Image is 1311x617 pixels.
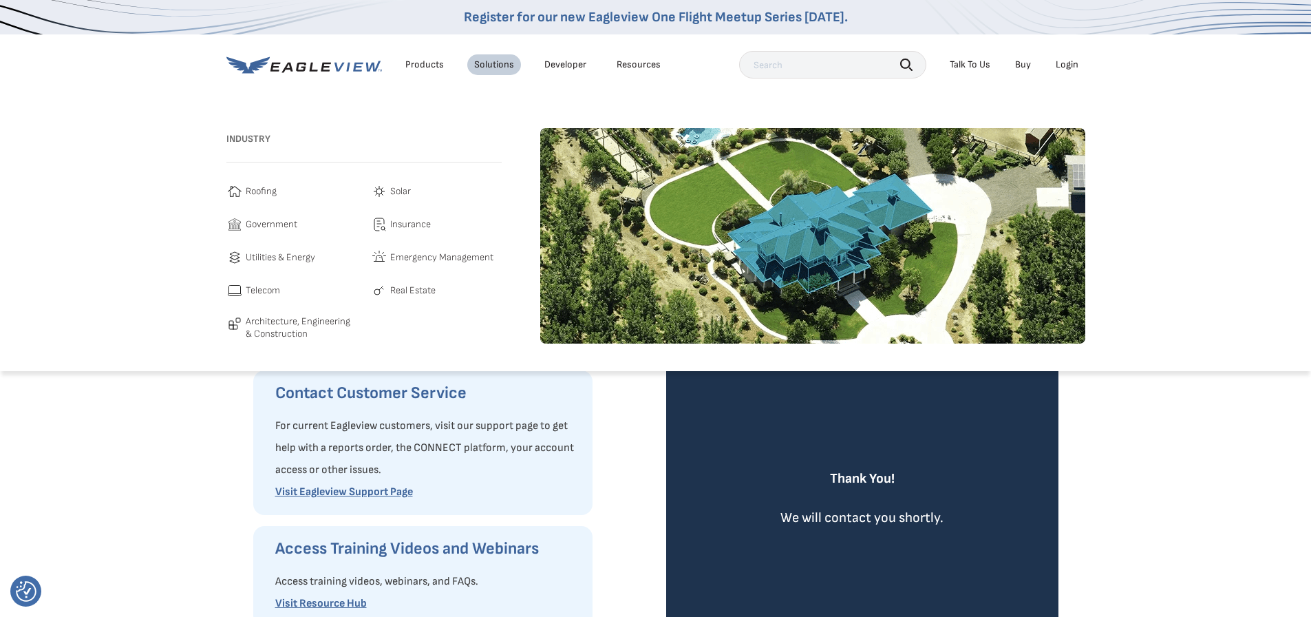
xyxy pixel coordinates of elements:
[275,597,367,610] a: Visit Resource Hub
[246,249,315,266] span: Utilities & Energy
[226,315,243,332] img: architecture-icon.svg
[246,315,357,339] span: Architecture, Engineering & Construction
[16,581,36,602] img: Revisit consent button
[474,59,514,71] div: Solutions
[16,581,36,602] button: Consent Preferences
[226,249,243,266] img: utilities-icon.svg
[830,470,895,487] strong: Thank You!
[371,216,387,233] img: insurance-icon.svg
[371,282,502,299] a: Real Estate
[226,315,357,339] a: Architecture, Engineering & Construction
[371,282,387,299] img: real-estate-icon.svg
[464,9,848,25] a: Register for our new Eagleview One Flight Meetup Series [DATE].
[390,183,411,200] span: Solar
[226,183,357,200] a: Roofing
[226,216,243,233] img: government-icon.svg
[275,382,579,404] h3: Contact Customer Service
[371,183,502,200] a: Solar
[226,216,357,233] a: Government
[371,216,502,233] a: Insurance
[226,183,243,200] img: roofing-icon.svg
[390,249,493,266] span: Emergency Management
[405,59,444,71] div: Products
[246,216,297,233] span: Government
[371,249,387,266] img: emergency-icon.svg
[246,282,280,299] span: Telecom
[950,59,990,71] div: Talk To Us
[371,183,387,200] img: solar-icon.svg
[540,128,1085,344] img: roofing-image-1.webp
[226,128,502,150] h3: Industry
[226,282,243,299] img: telecom-icon.svg
[1056,59,1078,71] div: Login
[390,282,436,299] span: Real Estate
[275,415,579,481] p: For current Eagleview customers, visit our support page to get help with a reports order, the CON...
[739,51,926,79] input: Search
[617,59,661,71] div: Resources
[390,216,431,233] span: Insurance
[780,507,944,529] p: We will contact you shortly.
[544,59,586,71] a: Developer
[275,538,579,560] h3: Access Training Videos and Webinars
[275,571,579,593] p: Access training videos, webinars, and FAQs.
[226,249,357,266] a: Utilities & Energy
[226,282,357,299] a: Telecom
[371,249,502,266] a: Emergency Management
[1015,59,1031,71] a: Buy
[275,485,413,499] a: Visit Eagleview Support Page
[246,183,277,200] span: Roofing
